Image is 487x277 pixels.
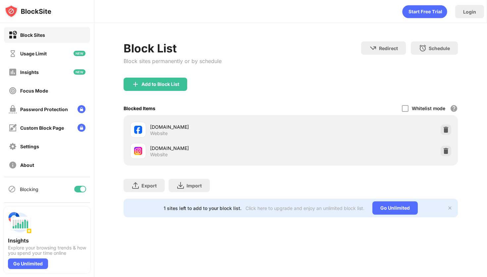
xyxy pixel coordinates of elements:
[372,201,418,215] div: Go Unlimited
[20,88,48,94] div: Focus Mode
[9,49,17,58] img: time-usage-off.svg
[8,258,48,269] div: Go Unlimited
[412,105,445,111] div: Whitelist mode
[9,31,17,39] img: block-on.svg
[187,183,202,188] div: Import
[124,58,222,64] div: Block sites permanently or by schedule
[447,205,453,211] img: x-button.svg
[141,183,157,188] div: Export
[429,45,450,51] div: Schedule
[20,106,68,112] div: Password Protection
[5,5,51,18] img: logo-blocksite.svg
[20,32,45,38] div: Block Sites
[9,142,17,151] img: settings-off.svg
[245,205,364,211] div: Click here to upgrade and enjoy an unlimited block list.
[9,105,17,113] img: password-protection-off.svg
[78,124,85,132] img: lock-menu.svg
[9,68,17,76] img: insights-off.svg
[9,161,17,169] img: about-off.svg
[150,130,168,136] div: Website
[150,145,291,152] div: [DOMAIN_NAME]
[20,69,39,75] div: Insights
[20,186,38,192] div: Blocking
[134,126,142,134] img: favicons
[379,45,398,51] div: Redirect
[74,69,85,75] img: new-icon.svg
[124,41,222,55] div: Block List
[150,152,168,158] div: Website
[20,125,64,131] div: Custom Block Page
[402,5,447,18] div: animation
[164,205,242,211] div: 1 sites left to add to your block list.
[74,51,85,56] img: new-icon.svg
[463,9,476,15] div: Login
[20,162,34,168] div: About
[78,105,85,113] img: lock-menu.svg
[9,124,17,132] img: customize-block-page-off.svg
[8,245,86,256] div: Explore your browsing trends & how you spend your time online
[20,144,39,149] div: Settings
[134,147,142,155] img: favicons
[150,123,291,130] div: [DOMAIN_NAME]
[20,51,47,56] div: Usage Limit
[141,82,179,87] div: Add to Block List
[8,185,16,193] img: blocking-icon.svg
[124,105,155,111] div: Blocked Items
[9,87,17,95] img: focus-off.svg
[8,237,86,244] div: Insights
[8,211,32,235] img: push-insights.svg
